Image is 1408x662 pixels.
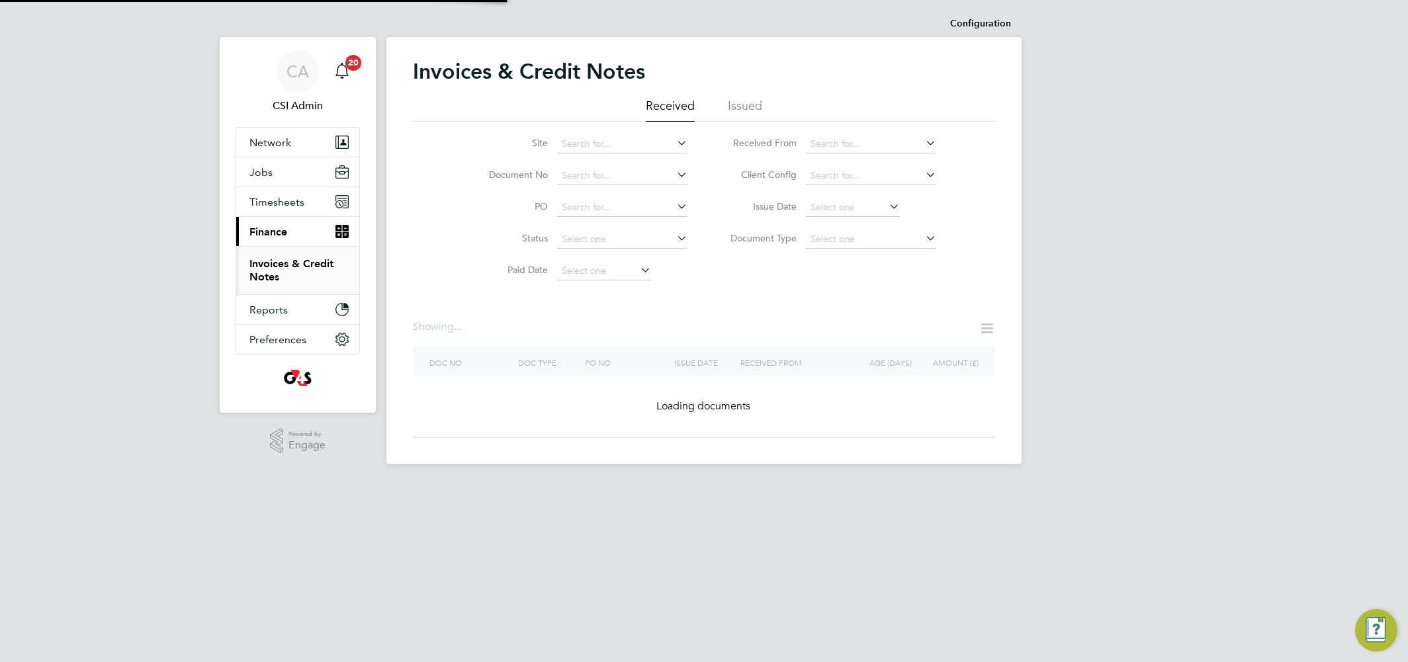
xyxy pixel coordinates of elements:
[557,230,687,249] input: Select one
[472,169,548,181] label: Document No
[236,128,359,157] button: Network
[472,264,548,276] label: Paid Date
[249,257,333,283] a: Invoices & Credit Notes
[557,262,651,280] input: Select one
[236,368,360,389] a: Go to home page
[345,55,361,71] span: 20
[236,217,359,246] button: Finance
[557,198,687,217] input: Search for...
[557,135,687,153] input: Search for...
[236,325,359,354] button: Preferences
[249,136,291,149] span: Network
[329,50,355,93] a: 20
[288,440,326,451] span: Engage
[236,187,359,216] button: Timesheets
[806,230,936,249] input: Select one
[220,37,376,413] nav: Main navigation
[249,166,273,179] span: Jobs
[281,368,315,389] img: g4sssuk-logo-retina.png
[1355,609,1397,651] button: Engage Resource Center
[288,429,326,440] span: Powered by
[646,98,695,122] li: Received
[249,333,306,346] span: Preferences
[557,167,687,185] input: Search for...
[806,167,936,185] input: Search for...
[806,135,936,153] input: Search for...
[721,137,797,149] label: Received From
[721,232,797,244] label: Document Type
[236,98,360,114] span: CSI Admin
[249,304,288,316] span: Reports
[728,98,762,122] li: Issued
[249,226,287,238] span: Finance
[721,200,797,212] label: Issue Date
[472,200,548,212] label: PO
[286,63,309,80] span: CA
[454,320,462,333] span: ...
[270,429,326,454] a: Powered byEngage
[950,11,1011,37] li: Configuration
[806,198,900,217] input: Select one
[236,246,359,294] div: Finance
[236,50,360,114] a: CACSI Admin
[236,295,359,324] button: Reports
[249,196,304,208] span: Timesheets
[472,137,548,149] label: Site
[236,157,359,186] button: Jobs
[721,169,797,181] label: Client Config
[413,320,464,334] div: Showing
[472,232,548,244] label: Status
[413,58,645,85] h2: Invoices & Credit Notes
